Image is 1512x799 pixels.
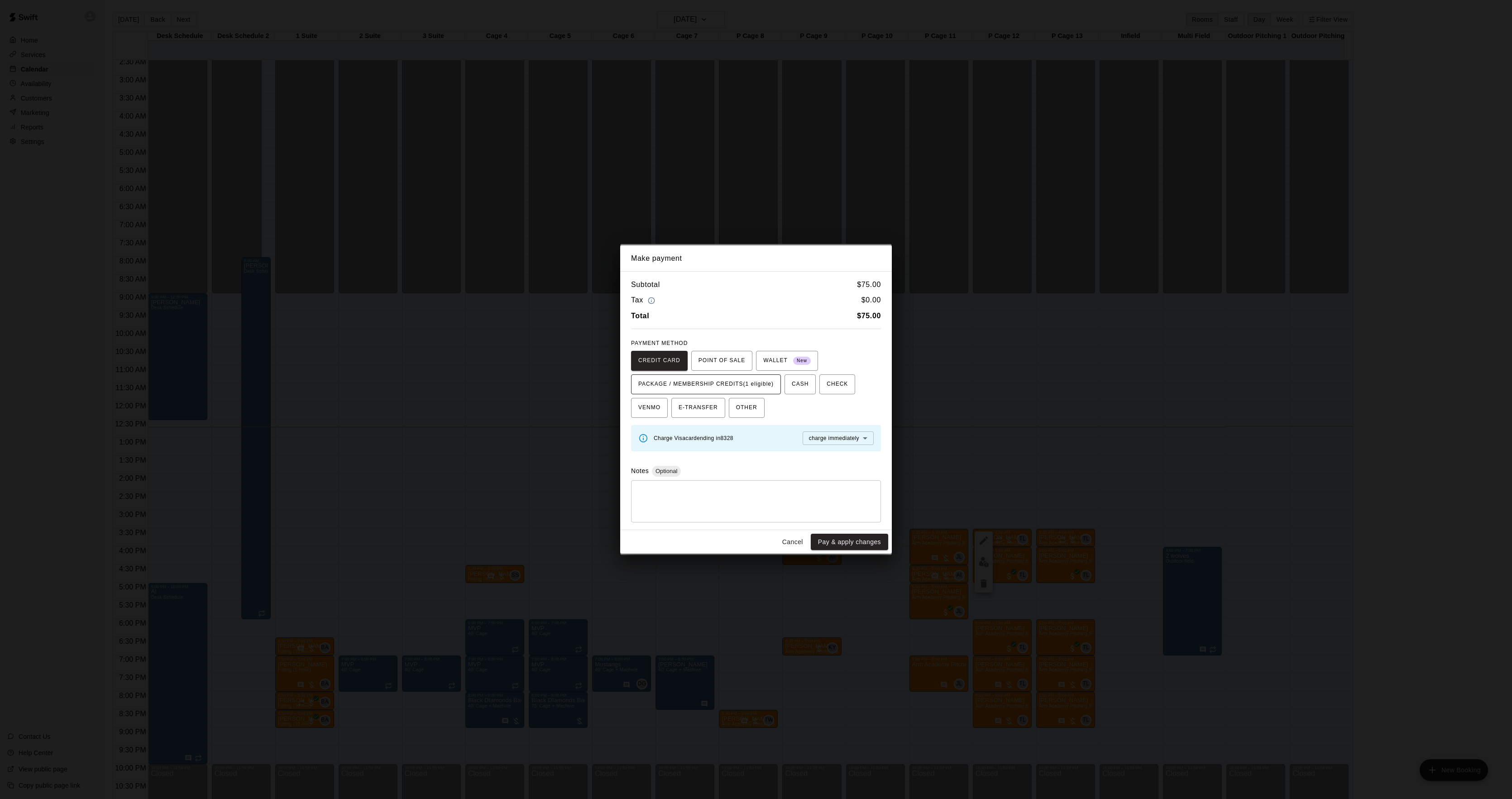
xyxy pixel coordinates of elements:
[778,534,807,550] button: Cancel
[785,374,816,394] button: CASH
[699,354,745,368] span: POINT OF SALE
[763,354,811,368] span: WALLET
[638,401,660,415] span: VENMO
[631,398,668,418] button: VENMO
[631,294,657,306] h6: Tax
[631,351,688,371] button: CREDIT CARD
[631,279,660,291] h6: Subtotal
[631,467,649,474] label: Notes
[857,312,881,320] b: $ 75.00
[691,351,752,371] button: POINT OF SALE
[819,374,855,394] button: CHECK
[756,351,818,371] button: WALLET New
[857,279,881,291] h6: $ 75.00
[631,340,688,346] span: PAYMENT METHOD
[638,377,774,392] span: PACKAGE / MEMBERSHIP CREDITS (1 eligible)
[631,312,649,320] b: Total
[811,534,888,550] button: Pay & apply changes
[654,435,733,441] span: Charge Visa card ending in 8328
[638,354,680,368] span: CREDIT CARD
[679,401,718,415] span: E-TRANSFER
[631,374,781,394] button: PACKAGE / MEMBERSHIP CREDITS(1 eligible)
[809,435,859,441] span: charge immediately
[793,355,811,367] span: New
[827,377,848,392] span: CHECK
[729,398,765,418] button: OTHER
[620,245,892,272] h2: Make payment
[861,294,881,306] h6: $ 0.00
[652,468,681,474] span: Optional
[671,398,725,418] button: E-TRANSFER
[736,401,757,415] span: OTHER
[792,377,809,392] span: CASH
